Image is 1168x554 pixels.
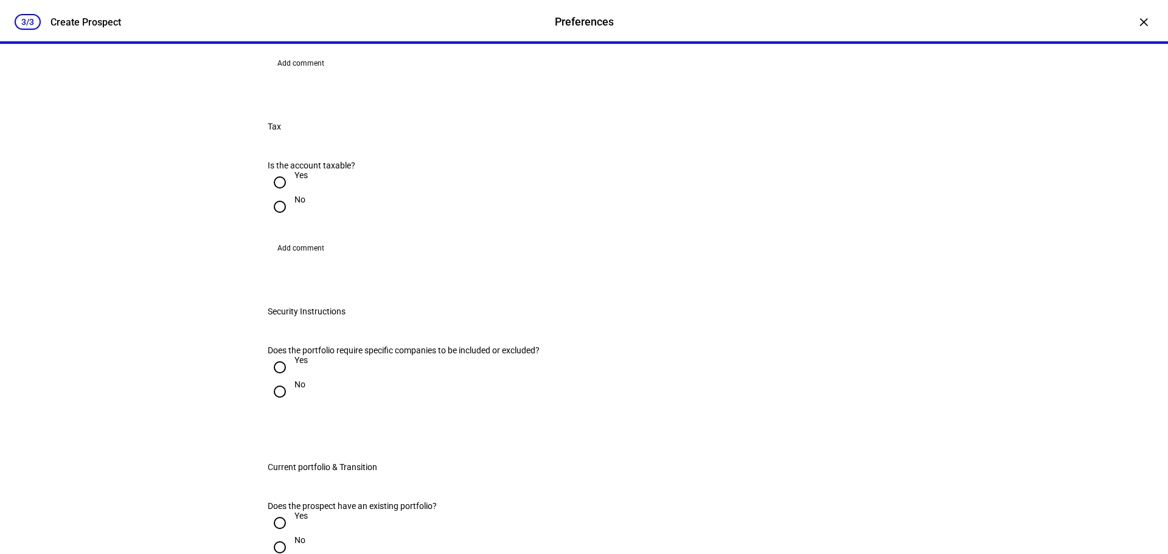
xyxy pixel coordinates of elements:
[1134,12,1153,32] div: ×
[268,306,346,316] div: Security Instructions
[50,16,121,28] div: Create Prospect
[268,345,711,355] div: Does the portfolio require specific companies to be included or excluded?
[277,54,324,73] span: Add comment
[294,535,305,545] div: No
[555,14,614,30] div: Preferences
[15,14,41,30] div: 3/3
[294,379,305,389] div: No
[268,238,334,258] button: Add comment
[268,161,711,170] div: Is the account taxable?
[294,170,308,180] div: Yes
[294,355,308,365] div: Yes
[294,195,305,204] div: No
[268,54,334,73] button: Add comment
[268,501,711,511] div: Does the prospect have an existing portfolio?
[277,238,324,258] span: Add comment
[294,511,308,521] div: Yes
[268,122,281,131] div: Tax
[268,462,377,472] div: Current portfolio & Transition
